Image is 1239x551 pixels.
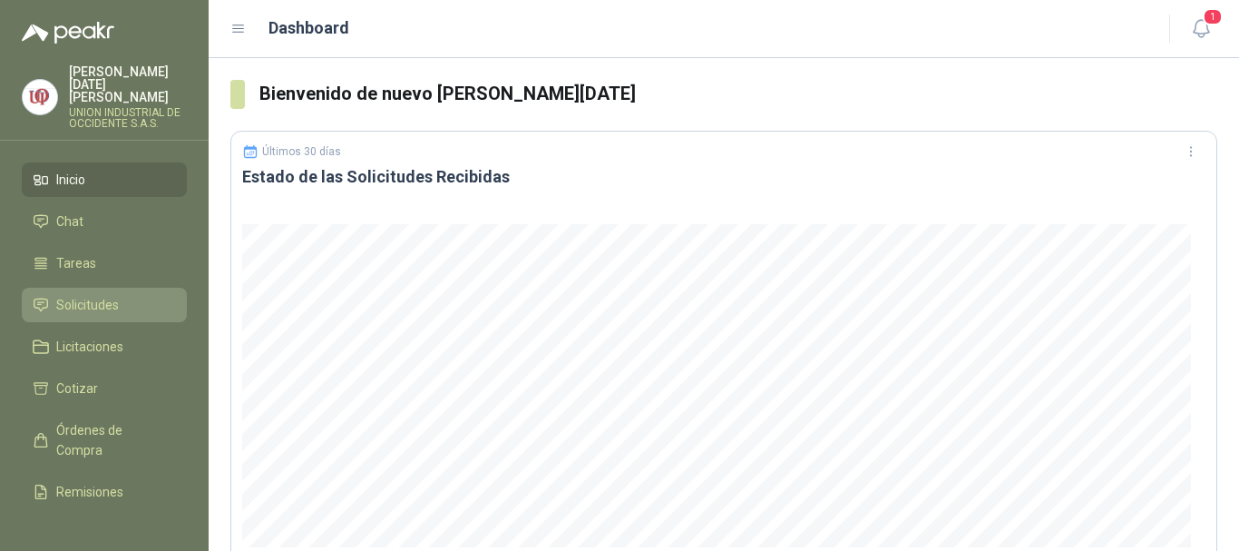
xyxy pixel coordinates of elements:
[56,379,98,398] span: Cotizar
[268,15,349,41] h1: Dashboard
[56,253,96,273] span: Tareas
[56,170,85,190] span: Inicio
[56,482,123,502] span: Remisiones
[22,413,187,467] a: Órdenes de Compra
[69,107,187,129] p: UNION INDUSTRIAL DE OCCIDENTE S.A.S.
[242,166,1205,188] h3: Estado de las Solicitudes Recibidas
[23,80,57,114] img: Company Logo
[1185,13,1217,45] button: 1
[1203,8,1223,25] span: 1
[56,212,83,231] span: Chat
[56,420,170,460] span: Órdenes de Compra
[22,22,114,44] img: Logo peakr
[22,288,187,322] a: Solicitudes
[259,80,1217,108] h3: Bienvenido de nuevo [PERSON_NAME][DATE]
[22,330,187,364] a: Licitaciones
[262,145,341,158] p: Últimos 30 días
[22,204,187,239] a: Chat
[22,371,187,406] a: Cotizar
[56,337,123,357] span: Licitaciones
[56,295,119,315] span: Solicitudes
[69,65,187,103] p: [PERSON_NAME][DATE] [PERSON_NAME]
[22,162,187,197] a: Inicio
[22,475,187,509] a: Remisiones
[22,246,187,280] a: Tareas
